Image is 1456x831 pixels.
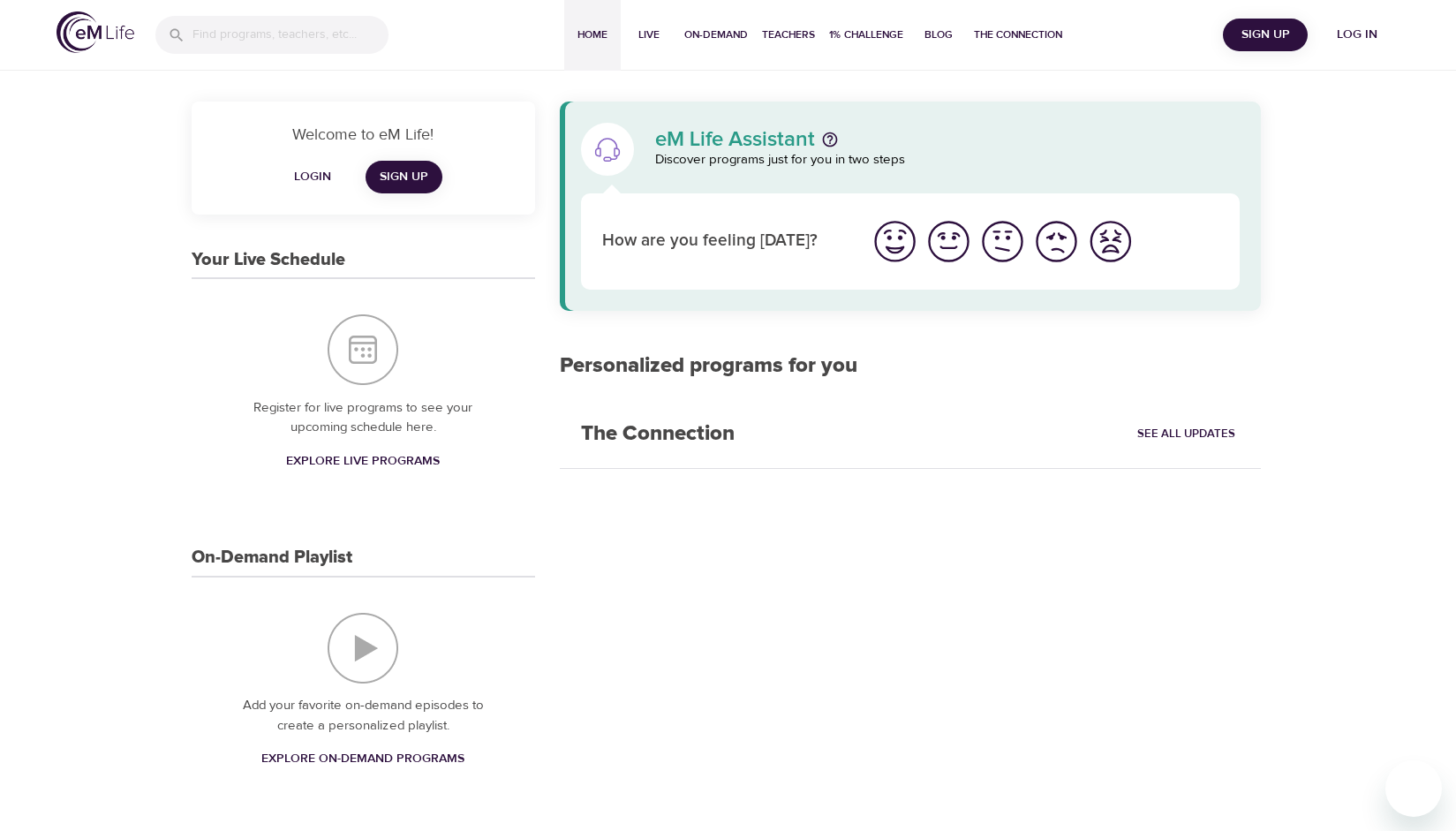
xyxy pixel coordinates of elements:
a: Sign Up [366,161,442,193]
span: Login [291,166,334,188]
button: Sign Up [1223,19,1308,51]
img: worst [1086,217,1135,266]
h2: The Connection [560,400,756,468]
img: ok [978,217,1027,266]
span: Home [571,26,614,44]
span: The Connection [974,26,1062,44]
button: I'm feeling worst [1083,215,1137,268]
span: 1% Challenge [829,26,903,44]
p: Add your favorite on-demand episodes to create a personalized playlist. [227,696,500,736]
a: Explore Live Programs [279,445,447,478]
span: See All Updates [1137,424,1235,444]
p: Register for live programs to see your upcoming schedule here. [227,398,500,438]
button: I'm feeling good [922,215,976,268]
p: How are you feeling [DATE]? [602,229,847,254]
span: Sign Up [1230,24,1301,46]
img: Your Live Schedule [328,314,398,385]
img: eM Life Assistant [593,135,622,163]
span: Live [628,26,670,44]
span: Sign Up [380,166,428,188]
img: good [924,217,973,266]
button: I'm feeling ok [976,215,1030,268]
a: See All Updates [1133,420,1240,448]
input: Find programs, teachers, etc... [192,16,389,54]
p: Discover programs just for you in two steps [655,150,1241,170]
button: I'm feeling bad [1030,215,1083,268]
span: Explore Live Programs [286,450,440,472]
button: Login [284,161,341,193]
img: great [871,217,919,266]
img: bad [1032,217,1081,266]
span: Explore On-Demand Programs [261,748,464,770]
iframe: Button to launch messaging window [1385,760,1442,817]
img: logo [57,11,134,53]
button: I'm feeling great [868,215,922,268]
span: Blog [917,26,960,44]
span: On-Demand [684,26,748,44]
img: On-Demand Playlist [328,613,398,684]
p: Welcome to eM Life! [213,123,514,147]
button: Log in [1315,19,1399,51]
p: eM Life Assistant [655,129,815,150]
h3: Your Live Schedule [192,250,345,270]
span: Log in [1322,24,1392,46]
h2: Personalized programs for you [560,353,1262,379]
h3: On-Demand Playlist [192,548,352,568]
a: Explore On-Demand Programs [254,743,472,775]
span: Teachers [762,26,815,44]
